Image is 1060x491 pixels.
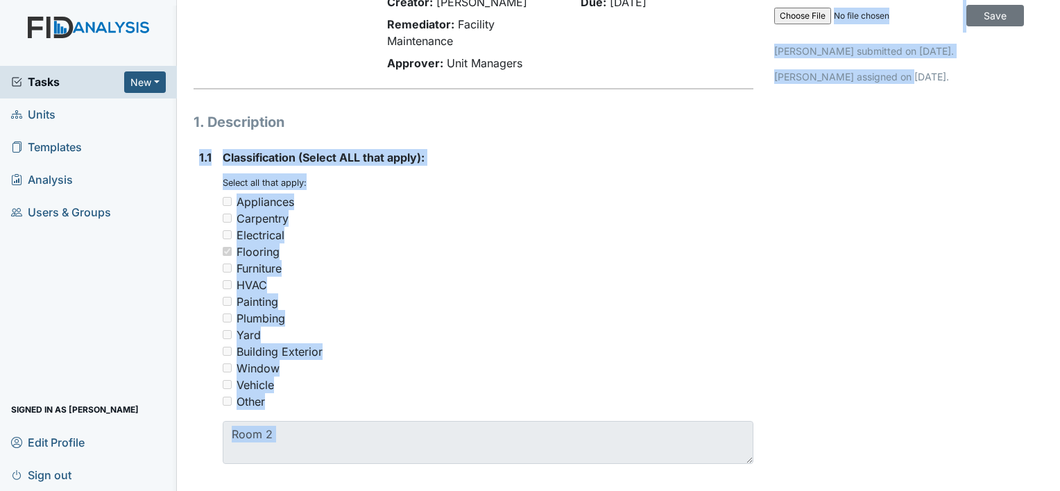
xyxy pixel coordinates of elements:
[966,5,1024,26] input: Save
[223,150,425,164] span: Classification (Select ALL that apply):
[223,197,232,206] input: Appliances
[237,360,280,377] div: Window
[199,149,212,166] label: 1.1
[237,260,282,277] div: Furniture
[11,104,55,126] span: Units
[237,310,285,327] div: Plumbing
[774,69,1043,84] p: [PERSON_NAME] assigned on [DATE].
[11,399,139,420] span: Signed in as [PERSON_NAME]
[237,277,267,293] div: HVAC
[11,137,82,158] span: Templates
[11,169,73,191] span: Analysis
[223,264,232,273] input: Furniture
[11,202,111,223] span: Users & Groups
[223,330,232,339] input: Yard
[11,431,85,453] span: Edit Profile
[237,210,289,227] div: Carpentry
[223,421,753,464] textarea: Room 2
[223,347,232,356] input: Building Exterior
[11,74,124,90] a: Tasks
[387,17,454,31] strong: Remediator:
[237,393,265,410] div: Other
[223,363,232,372] input: Window
[194,112,753,132] h1: 1. Description
[223,230,232,239] input: Electrical
[223,297,232,306] input: Painting
[237,243,280,260] div: Flooring
[223,313,232,322] input: Plumbing
[237,377,274,393] div: Vehicle
[774,44,1043,58] p: [PERSON_NAME] submitted on [DATE].
[237,293,278,310] div: Painting
[223,380,232,389] input: Vehicle
[237,343,323,360] div: Building Exterior
[223,214,232,223] input: Carpentry
[223,247,232,256] input: Flooring
[124,71,166,93] button: New
[237,193,294,210] div: Appliances
[223,397,232,406] input: Other
[223,178,307,188] small: Select all that apply:
[11,464,71,485] span: Sign out
[223,280,232,289] input: HVAC
[237,227,284,243] div: Electrical
[387,56,443,70] strong: Approver:
[447,56,522,70] span: Unit Managers
[237,327,261,343] div: Yard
